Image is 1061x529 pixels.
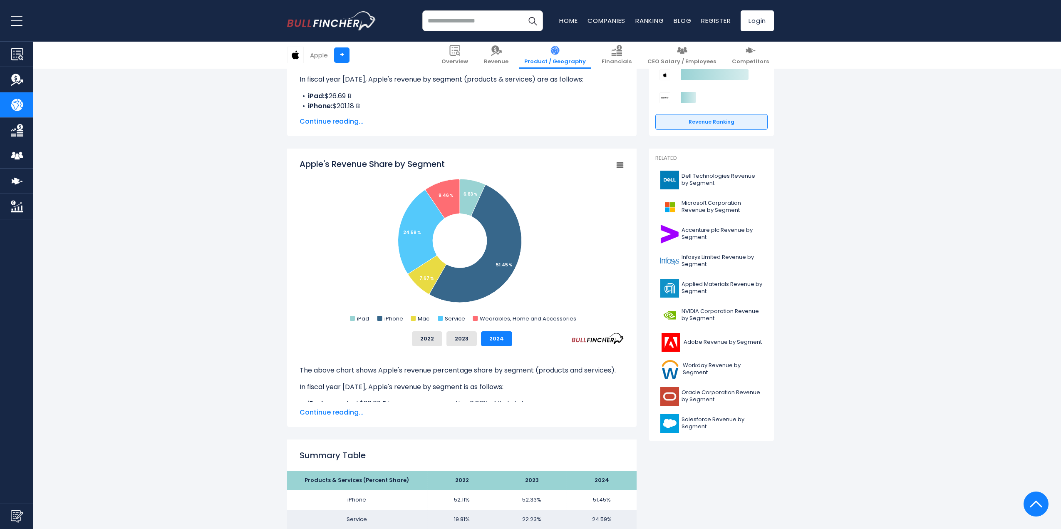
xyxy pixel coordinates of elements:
p: In fiscal year [DATE], Apple's revenue by segment (products & services) are as follows: [300,75,624,84]
td: iPhone [287,490,427,510]
button: 2023 [446,331,477,346]
img: AMAT logo [660,279,679,298]
img: INFY logo [660,252,679,271]
img: NVDA logo [660,306,679,325]
span: Adobe Revenue by Segment [684,339,762,346]
a: Infosys Limited Revenue by Segment [655,250,768,273]
span: Infosys Limited Revenue by Segment [682,254,763,268]
div: Apple [310,50,328,60]
a: Workday Revenue by Segment [655,358,768,381]
img: AAPL logo [288,47,303,63]
span: Revenue [484,58,508,65]
text: Wearables, Home and Accessories [480,315,576,323]
li: $26.69 B [300,91,624,101]
th: 2022 [427,471,497,490]
a: Accenture plc Revenue by Segment [655,223,768,246]
img: ORCL logo [660,387,679,406]
tspan: 24.59 % [403,229,421,236]
tspan: 6.83 % [464,191,478,197]
li: generated $26.69 B in revenue, representing 6.83% of its total revenue. [300,399,624,409]
button: Search [522,10,543,31]
p: The above chart shows Apple's revenue percentage share by segment (products and services). [300,365,624,375]
th: 2024 [567,471,637,490]
a: Login [741,10,774,31]
a: Register [701,16,731,25]
a: Ranking [635,16,664,25]
img: Apple competitors logo [659,70,670,80]
a: Revenue Ranking [655,114,768,130]
a: Overview [436,42,473,69]
img: bullfincher logo [287,11,377,30]
span: Oracle Corporation Revenue by Segment [682,389,763,403]
a: Home [559,16,578,25]
text: Mac [418,315,429,323]
a: Product / Geography [519,42,591,69]
img: ADBE logo [660,333,681,352]
button: 2024 [481,331,512,346]
td: 52.11% [427,490,497,510]
a: Salesforce Revenue by Segment [655,412,768,435]
span: Financials [602,58,632,65]
a: Revenue [479,42,513,69]
a: Financials [597,42,637,69]
td: 52.33% [497,490,567,510]
b: iPad [308,399,323,408]
div: The for Apple is the iPhone, which represents 51.45% of its total revenue. The for Apple is the i... [300,359,624,489]
li: $201.18 B [300,101,624,111]
a: Blog [674,16,691,25]
span: Applied Materials Revenue by Segment [682,281,763,295]
p: In fiscal year [DATE], Apple's revenue by segment is as follows: [300,382,624,392]
th: 2023 [497,471,567,490]
img: MSFT logo [660,198,679,216]
a: + [334,47,350,63]
svg: Apple's Revenue Share by Segment [300,158,624,325]
a: Microsoft Corporation Revenue by Segment [655,196,768,219]
a: NVIDIA Corporation Revenue by Segment [655,304,768,327]
a: Competitors [727,42,774,69]
h2: Summary Table [300,449,624,462]
b: iPad: [308,91,325,101]
b: iPhone: [308,101,332,111]
text: Service [445,315,465,323]
tspan: 51.45 % [496,262,513,268]
span: Continue reading... [300,117,624,127]
th: Products & Services (Percent Share) [287,471,427,490]
span: Overview [441,58,468,65]
a: CEO Salary / Employees [642,42,721,69]
span: Competitors [732,58,769,65]
span: Product / Geography [524,58,586,65]
span: Accenture plc Revenue by Segment [682,227,763,241]
span: CEO Salary / Employees [647,58,716,65]
span: Dell Technologies Revenue by Segment [682,173,763,187]
a: Go to homepage [287,11,377,30]
img: CRM logo [660,414,679,433]
img: Sony Group Corporation competitors logo [659,92,670,103]
text: iPhone [384,315,403,323]
p: Related [655,155,768,162]
span: Continue reading... [300,407,624,417]
tspan: 9.46 % [439,192,454,199]
span: Workday Revenue by Segment [683,362,763,376]
td: 51.45% [567,490,637,510]
a: Companies [588,16,625,25]
img: ACN logo [660,225,679,243]
img: WDAY logo [660,360,680,379]
button: 2022 [412,331,442,346]
a: Applied Materials Revenue by Segment [655,277,768,300]
tspan: 7.67 % [419,275,434,281]
tspan: Apple's Revenue Share by Segment [300,158,445,170]
span: NVIDIA Corporation Revenue by Segment [682,308,763,322]
a: Adobe Revenue by Segment [655,331,768,354]
a: Oracle Corporation Revenue by Segment [655,385,768,408]
img: DELL logo [660,171,679,189]
a: Dell Technologies Revenue by Segment [655,169,768,191]
text: iPad [357,315,369,323]
span: Salesforce Revenue by Segment [682,416,763,430]
span: Microsoft Corporation Revenue by Segment [682,200,763,214]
